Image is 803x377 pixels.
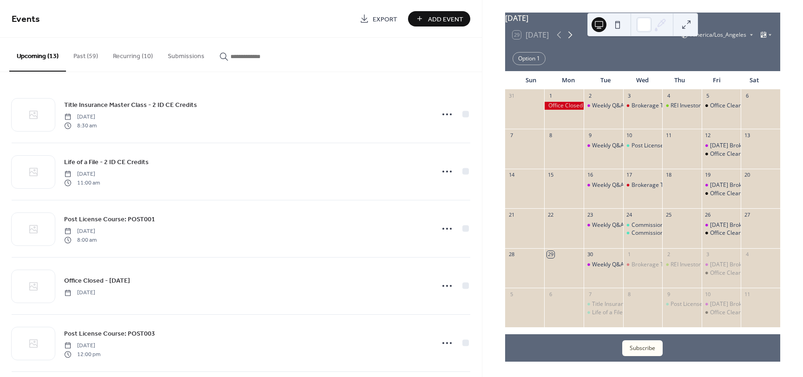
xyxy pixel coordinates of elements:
div: Life of a File - 2 ID CE Credits [592,309,666,317]
div: Weekly Q&A [584,261,623,269]
span: Events [12,10,40,28]
div: Wed [624,71,661,90]
div: Office Cleaning [702,229,741,237]
div: 22 [547,211,554,218]
div: Tue [587,71,624,90]
div: Office Cleaning [710,309,750,317]
span: [DATE] [64,289,95,297]
div: 17 [626,172,633,179]
span: [DATE] [64,342,100,350]
div: 8 [547,132,554,139]
span: [DATE] [64,113,97,121]
div: 30 [586,251,593,258]
div: Office Cleaning [710,269,750,277]
div: Office Cleaning [710,190,750,198]
span: Export [373,14,397,24]
div: Weekly Q&A [592,261,624,269]
div: 29 [547,251,554,258]
div: 13 [744,132,750,139]
div: 1 [626,251,633,258]
div: Life of a File - 2 ID CE Credits [584,309,623,317]
a: Post License Course: POST003 [64,328,155,339]
div: Sat [736,71,773,90]
span: Office Closed - [DATE] [64,276,130,286]
div: [DATE] Brokerage Trainings [710,181,783,189]
span: Post License Course: POST003 [64,329,155,339]
span: Title Insurance Master Class - 2 ID CE Credits [64,100,197,110]
div: 6 [547,291,554,298]
div: [DATE] Brokerage Trainings [710,221,783,229]
div: 12 [704,132,711,139]
div: 19 [704,172,711,179]
div: Brokerage Team Meeting [632,181,698,189]
a: Title Insurance Master Class - 2 ID CE Credits [64,99,197,110]
div: Weekly Q&A [592,142,624,150]
div: Commission Core 2024 [632,221,692,229]
div: REI Investor Meeting [671,261,724,269]
a: Export [353,11,404,26]
div: Friday Brokerage Trainings [702,300,741,308]
div: Friday Brokerage Trainings [702,181,741,189]
div: Brokerage Team Meeting [623,102,663,110]
div: 11 [665,132,672,139]
div: Commission Core 2024 [623,221,663,229]
div: 11 [744,291,750,298]
span: Life of a File - 2 ID CE Credits [64,158,149,167]
div: Friday Brokerage Trainings [702,261,741,269]
span: America/Los_Angeles [691,32,746,38]
button: Past (59) [66,38,105,71]
div: [DATE] Brokerage Trainings [710,261,783,269]
button: Upcoming (13) [9,38,66,72]
div: 25 [665,211,672,218]
span: 11:00 am [64,179,100,187]
span: Add Event [428,14,463,24]
div: Weekly Q&A [592,221,624,229]
div: 3 [704,251,711,258]
div: Mon [550,71,587,90]
a: Life of a File - 2 ID CE Credits [64,157,149,167]
div: Post License Course: POST001 [632,142,710,150]
div: Commission Core 2025 [623,229,663,237]
div: Brokerage Team Meeting [623,261,663,269]
div: Office Cleaning [710,229,750,237]
div: 15 [547,172,554,179]
span: [DATE] [64,170,100,179]
div: Option 1 [513,52,546,65]
div: 6 [744,92,750,99]
span: 8:00 am [64,236,97,244]
div: 7 [508,132,515,139]
div: Office Closed - Labor Day [544,102,584,110]
div: 18 [665,172,672,179]
div: Friday Brokerage Trainings [702,142,741,150]
div: Title Insurance Master Class - 2 ID CE Credits [584,300,623,308]
div: 27 [744,211,750,218]
div: Office Cleaning [702,190,741,198]
div: 14 [508,172,515,179]
div: 8 [626,291,633,298]
div: 9 [665,291,672,298]
div: REI Investor Meeting [662,102,702,110]
div: 10 [626,132,633,139]
a: Office Closed - [DATE] [64,275,130,286]
div: 1 [547,92,554,99]
div: [DATE] [505,13,780,24]
div: 24 [626,211,633,218]
span: [DATE] [64,227,97,236]
div: [DATE] Brokerage Trainings [710,300,783,308]
div: 16 [586,172,593,179]
button: Add Event [408,11,470,26]
div: 5 [704,92,711,99]
div: Brokerage Team Meeting [623,181,663,189]
div: Office Cleaning [702,269,741,277]
span: Post License Course: POST001 [64,215,155,225]
div: Office Cleaning [710,102,750,110]
div: Post License Course: POST001 [662,300,702,308]
div: [DATE] Brokerage Trainings [710,142,783,150]
div: 26 [704,211,711,218]
span: 12:00 pm [64,350,100,358]
div: 4 [665,92,672,99]
div: 21 [508,211,515,218]
div: Office Cleaning [710,150,750,158]
div: REI Investor Meeting [662,261,702,269]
